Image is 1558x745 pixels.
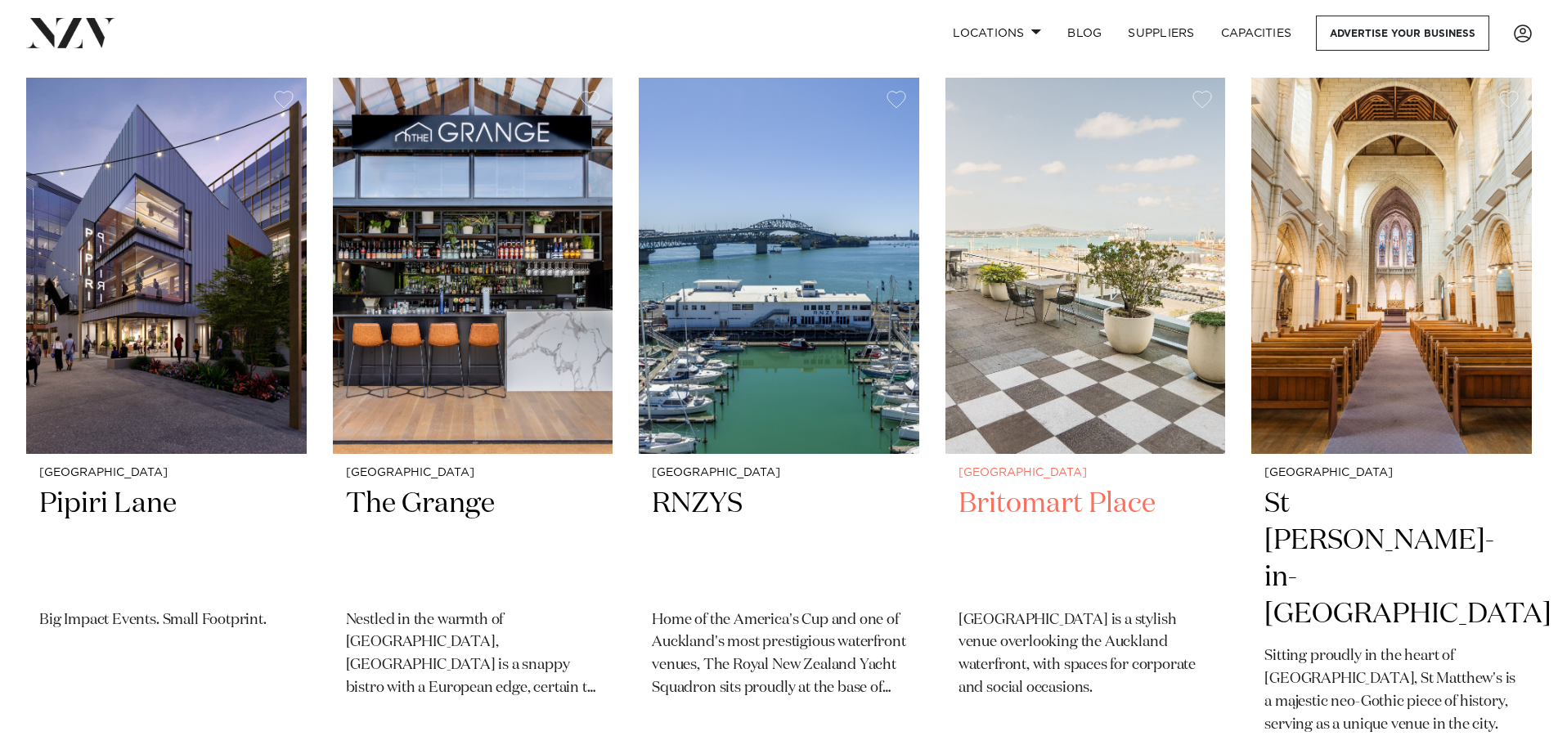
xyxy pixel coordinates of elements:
[959,486,1213,596] h2: Britomart Place
[346,609,600,701] p: Nestled in the warmth of [GEOGRAPHIC_DATA], [GEOGRAPHIC_DATA] is a snappy bistro with a European ...
[39,486,294,596] h2: Pipiri Lane
[652,486,906,596] h2: RNZYS
[1316,16,1489,51] a: Advertise your business
[940,16,1054,51] a: Locations
[652,467,906,479] small: [GEOGRAPHIC_DATA]
[1208,16,1305,51] a: Capacities
[1264,467,1519,479] small: [GEOGRAPHIC_DATA]
[26,18,115,47] img: nzv-logo.png
[1054,16,1115,51] a: BLOG
[652,609,906,701] p: Home of the America's Cup and one of Auckland's most prestigious waterfront venues, The Royal New...
[39,609,294,632] p: Big Impact Events. Small Footprint.
[1264,486,1519,633] h2: St [PERSON_NAME]-in-[GEOGRAPHIC_DATA]
[1115,16,1207,51] a: SUPPLIERS
[959,467,1213,479] small: [GEOGRAPHIC_DATA]
[959,609,1213,701] p: [GEOGRAPHIC_DATA] is a stylish venue overlooking the Auckland waterfront, with spaces for corpora...
[346,486,600,596] h2: The Grange
[1264,645,1519,737] p: Sitting proudly in the heart of [GEOGRAPHIC_DATA], St Matthew's is a majestic neo-Gothic piece of...
[39,467,294,479] small: [GEOGRAPHIC_DATA]
[346,467,600,479] small: [GEOGRAPHIC_DATA]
